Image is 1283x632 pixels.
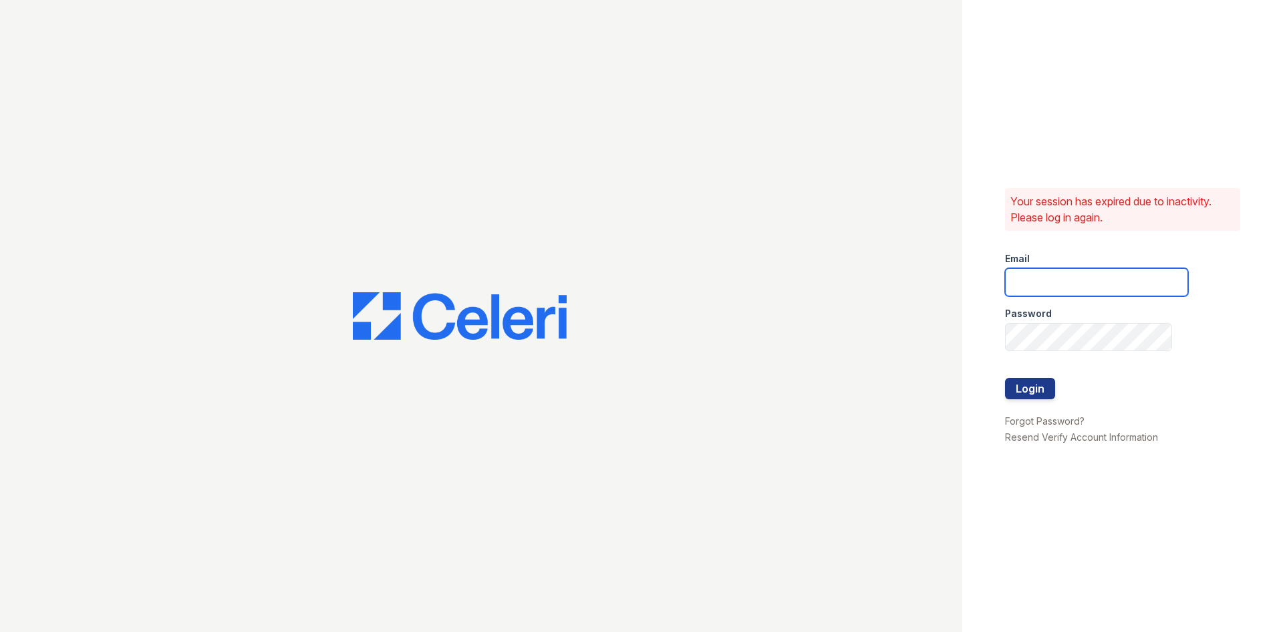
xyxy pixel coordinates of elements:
[1005,307,1052,320] label: Password
[1010,193,1235,225] p: Your session has expired due to inactivity. Please log in again.
[1005,431,1158,443] a: Resend Verify Account Information
[1005,252,1030,266] label: Email
[1005,378,1055,399] button: Login
[1005,415,1085,427] a: Forgot Password?
[353,292,567,340] img: CE_Logo_Blue-a8612792a0a2168367f1c8372b55b34899dd931a85d93a1a3d3e32e68fde9ad4.png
